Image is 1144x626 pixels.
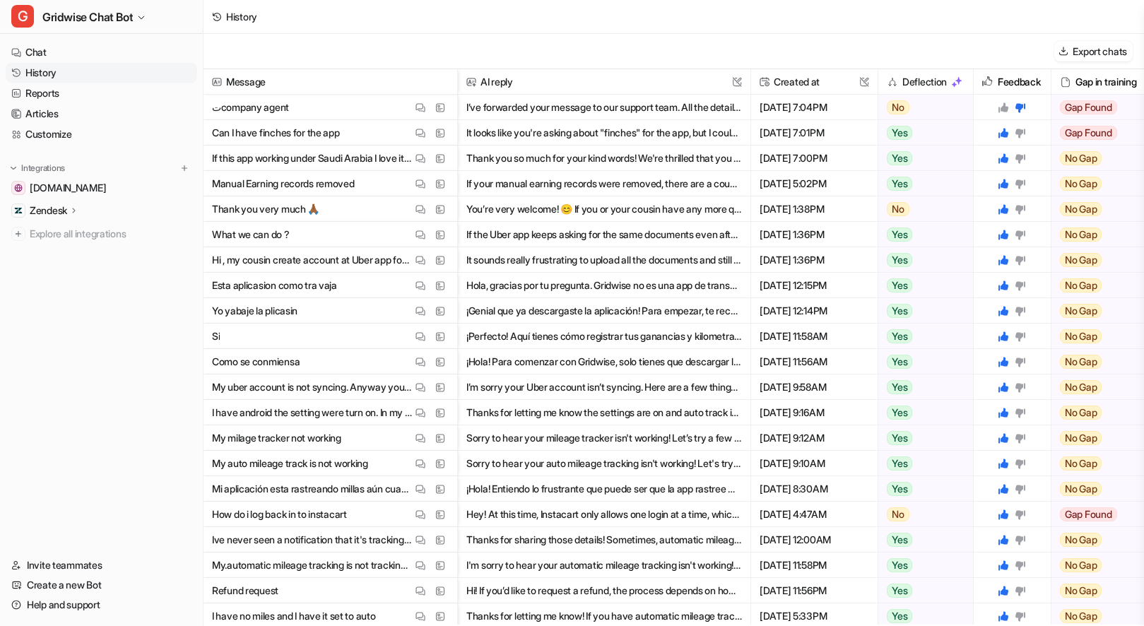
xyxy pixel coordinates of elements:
span: [DATE] 9:58AM [757,374,872,400]
span: [DATE] 8:30AM [757,476,872,502]
p: Manual Earning records removed [212,171,355,196]
span: Message [209,69,452,95]
a: Explore all integrations [6,224,197,244]
a: Invite teammates [6,555,197,575]
button: Yes [878,222,965,247]
button: I’m sorry your Uber account isn’t syncing. Here are a few things you can try to resolve the issue... [466,374,742,400]
span: Yes [887,253,912,267]
button: Thanks for letting me know the settings are on and auto track is enabled! If your mileage tracker... [466,400,742,425]
p: Thank you very much 🙏🏾 [212,196,319,222]
button: Yes [878,425,965,451]
button: Hey! At this time, Instacart only allows one login at a time, which means logging in to Instacart... [466,502,742,527]
button: Yes [878,400,965,425]
h2: Deflection [902,69,947,95]
span: No Gap [1060,609,1102,623]
span: [DATE] 1:38PM [757,196,872,222]
span: [DATE] 4:47AM [757,502,872,527]
p: What we can do ? [212,222,290,247]
span: Yes [887,126,912,140]
button: ¡Perfecto! Aquí tienes cómo registrar tus ganancias y kilometraje en Gridwise: Cómo registrar tus... [466,324,742,349]
p: Esta aplicasion como tra vaja [212,273,337,298]
span: [DATE] 11:58AM [757,324,872,349]
a: Help and support [6,595,197,615]
span: No Gap [1060,456,1102,471]
span: AI reply [464,69,745,95]
span: Gridwise Chat Bot [42,7,133,27]
button: Thanks for sharing those details! Sometimes, automatic mileage tracking can be affected by device... [466,527,742,553]
span: [DATE] 7:00PM [757,146,872,171]
button: Yes [878,247,965,273]
button: Yes [878,171,965,196]
a: gridwise.io[DOMAIN_NAME] [6,178,197,198]
button: Yes [878,374,965,400]
button: No [878,502,965,527]
button: No [878,196,965,222]
span: No Gap [1060,304,1102,318]
button: ¡Genial que ya descargaste la aplicación! Para empezar, te recomiendo lo siguiente: 1. Abre la ap... [466,298,742,324]
button: Yes [878,146,965,171]
span: No Gap [1060,533,1102,547]
span: No Gap [1060,482,1102,496]
span: [DATE] 1:36PM [757,222,872,247]
span: [DATE] 11:58PM [757,553,872,578]
h2: Feedback [998,69,1041,95]
span: Gap Found [1060,100,1117,114]
span: Explore all integrations [30,223,191,245]
span: [DATE] 9:10AM [757,451,872,476]
p: Hi , my cousin create account at Uber app for driving and delivery we add all the documents but s... [212,247,412,273]
span: Gap Found [1060,126,1117,140]
span: [DATE] 11:56AM [757,349,872,374]
span: Yes [887,329,912,343]
button: No [878,95,965,120]
span: Yes [887,380,912,394]
span: No [887,100,909,114]
p: If this app working under Saudi Arabia I love it plz [212,146,412,171]
p: Yo yabaje la plicasin [212,298,297,324]
span: Created at [757,69,872,95]
img: explore all integrations [11,227,25,241]
span: Yes [887,151,912,165]
img: Zendesk [14,206,23,215]
span: Gap Found [1060,507,1117,521]
span: Yes [887,228,912,242]
button: I’ve forwarded your message to our support team. All the details from this conversation have been... [466,95,742,120]
span: No [887,507,909,521]
button: ¡Hola! Para comenzar con Gridwise, solo tienes que descargar la app y seguir los pasos de configu... [466,349,742,374]
button: Yes [878,120,965,146]
span: No Gap [1060,406,1102,420]
button: Yes [878,349,965,374]
p: My uber account is not syncing. Anyway you can assist?? [212,374,412,400]
span: No [887,202,909,216]
p: Refund request [212,578,278,603]
span: [DATE] 12:00AM [757,527,872,553]
span: Yes [887,558,912,572]
span: No Gap [1060,355,1102,369]
span: [DATE] 12:15PM [757,273,872,298]
button: Thank you so much for your kind words! We're thrilled that you love the idea of [PERSON_NAME]. 😄 ... [466,146,742,171]
span: No Gap [1060,228,1102,242]
a: Articles [6,104,197,124]
span: Yes [887,355,912,369]
span: No Gap [1060,558,1102,572]
a: Chat [6,42,197,62]
p: Ive never seen a notification that it's tracking but [DATE] it tracked all my miles just fine. I ... [212,527,412,553]
span: [DATE] 5:02PM [757,171,872,196]
span: [DATE] 1:36PM [757,247,872,273]
p: I have android the setting were turn on. In my app auto track was turn on. It keeps tracking with... [212,400,412,425]
button: Sorry to hear your mileage tracker isn't working! Let’s try a few quick steps to help troubleshoo... [466,425,742,451]
span: [DATE] 7:04PM [757,95,872,120]
a: History [6,63,197,83]
p: Can I have finches for the app [212,120,340,146]
button: ¡Hola! Entiendo lo frustrante que puede ser que la app rastree millas cuando no estás manejando. ... [466,476,742,502]
span: No Gap [1060,584,1102,598]
span: No Gap [1060,151,1102,165]
button: You’re very welcome! 😊 If you or your cousin have any more questions, feel free to ask anytime. G... [466,196,742,222]
span: Yes [887,304,912,318]
span: [DATE] 9:16AM [757,400,872,425]
span: No Gap [1060,202,1102,216]
button: Sorry to hear your auto mileage tracking isn't working! Let's try a few quick steps to troublesho... [466,451,742,476]
button: I'm sorry to hear your automatic mileage tracking isn't working! To help troubleshoot, could you ... [466,553,742,578]
p: Integrations [21,163,65,174]
button: Export chats [1054,41,1133,61]
button: Yes [878,578,965,603]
